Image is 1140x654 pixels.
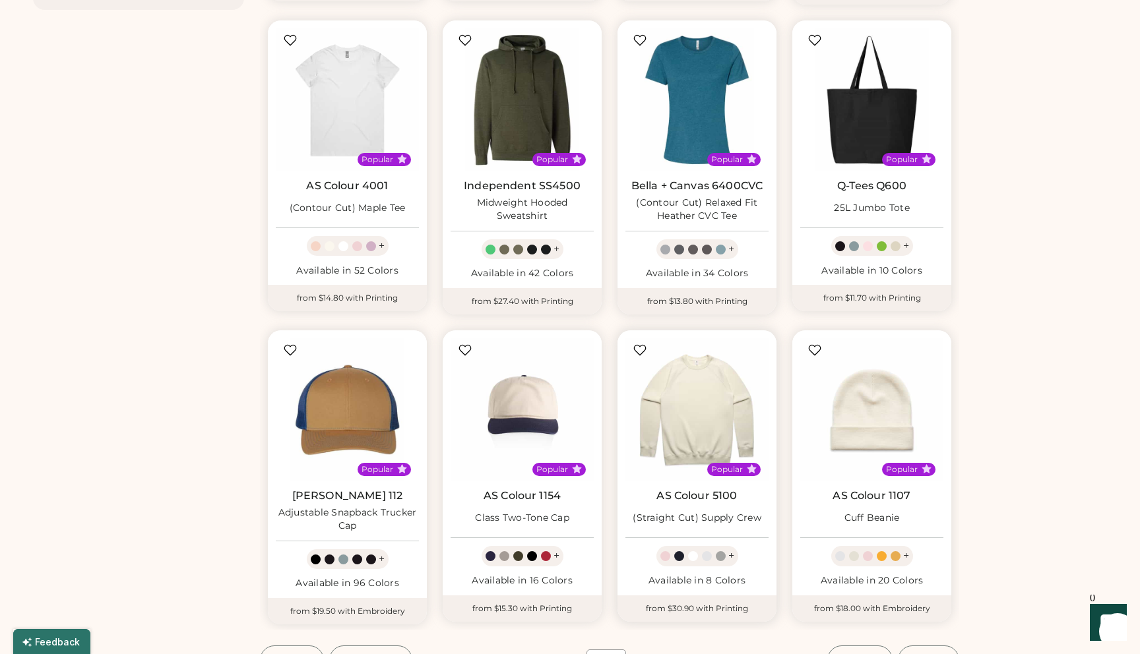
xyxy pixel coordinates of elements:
div: Adjustable Snapback Trucker Cap [276,506,419,533]
div: Popular [362,464,393,475]
img: AS Colour 5100 (Straight Cut) Supply Crew [625,338,769,481]
div: Available in 10 Colors [800,264,943,278]
div: Class Two-Tone Cap [475,512,569,525]
img: BELLA + CANVAS 6400CVC (Contour Cut) Relaxed Fit Heather CVC Tee [625,28,769,171]
div: Popular [711,464,743,475]
button: Popular Style [922,464,932,474]
a: AS Colour 1154 [484,489,561,502]
div: Popular [886,464,918,475]
div: Available in 52 Colors [276,264,419,278]
div: Available in 20 Colors [800,574,943,587]
div: from $27.40 with Printing [443,288,602,314]
div: + [903,549,909,563]
div: + [903,239,909,253]
a: [PERSON_NAME] 112 [292,489,403,502]
a: AS Colour 5100 [656,489,737,502]
img: AS Colour 1154 Class Two-Tone Cap [451,338,594,481]
div: (Contour Cut) Maple Tee [290,202,406,215]
div: from $18.00 with Embroidery [792,595,951,622]
a: AS Colour 4001 [306,179,388,193]
div: + [554,549,559,563]
img: Q-Tees Q600 25L Jumbo Tote [800,28,943,171]
div: from $19.50 with Embroidery [268,598,427,624]
img: AS Colour 1107 Cuff Beanie [800,338,943,481]
div: Available in 96 Colors [276,577,419,590]
div: from $30.90 with Printing [617,595,776,622]
button: Popular Style [572,464,582,474]
div: 25L Jumbo Tote [834,202,910,215]
div: from $14.80 with Printing [268,285,427,311]
div: Available in 42 Colors [451,267,594,280]
img: Richardson 112 Adjustable Snapback Trucker Cap [276,338,419,481]
div: + [554,242,559,256]
img: AS Colour 4001 (Contour Cut) Maple Tee [276,28,419,171]
a: Independent SS4500 [464,179,581,193]
div: from $15.30 with Printing [443,595,602,622]
a: AS Colour 1107 [833,489,910,502]
div: + [728,242,734,256]
div: Popular [536,154,568,165]
button: Popular Style [572,154,582,164]
button: Popular Style [747,464,757,474]
div: (Straight Cut) Supply Crew [633,512,761,525]
button: Popular Style [922,154,932,164]
div: Available in 16 Colors [451,574,594,587]
a: Bella + Canvas 6400CVC [631,179,763,193]
div: (Contour Cut) Relaxed Fit Heather CVC Tee [625,196,769,223]
div: Popular [362,154,393,165]
button: Popular Style [397,154,407,164]
div: from $11.70 with Printing [792,285,951,311]
div: + [379,239,385,253]
div: + [379,552,385,566]
div: Popular [886,154,918,165]
div: Popular [536,464,568,475]
a: Q-Tees Q600 [837,179,906,193]
div: Available in 34 Colors [625,267,769,280]
div: from $13.80 with Printing [617,288,776,314]
div: Popular [711,154,743,165]
button: Popular Style [747,154,757,164]
iframe: Front Chat [1077,595,1134,651]
button: Popular Style [397,464,407,474]
img: Independent Trading Co. SS4500 Midweight Hooded Sweatshirt [451,28,594,171]
div: + [728,549,734,563]
div: Cuff Beanie [844,512,900,525]
div: Midweight Hooded Sweatshirt [451,196,594,223]
div: Available in 8 Colors [625,574,769,587]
